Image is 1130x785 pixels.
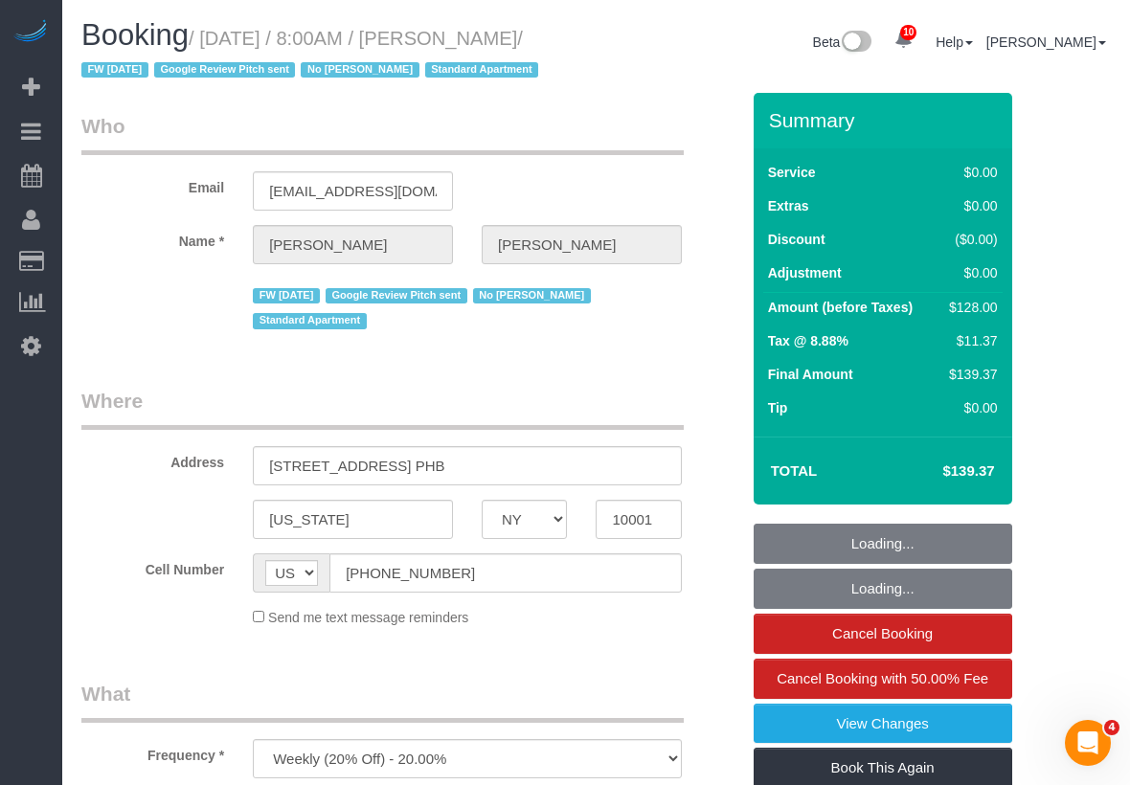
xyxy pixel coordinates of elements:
[777,670,988,686] span: Cancel Booking with 50.00% Fee
[301,62,418,78] span: No [PERSON_NAME]
[768,365,853,384] label: Final Amount
[67,171,238,197] label: Email
[941,230,997,249] div: ($0.00)
[885,463,994,480] h4: $139.37
[941,398,997,417] div: $0.00
[253,288,320,303] span: FW [DATE]
[754,614,1012,654] a: Cancel Booking
[768,196,809,215] label: Extras
[768,230,825,249] label: Discount
[67,553,238,579] label: Cell Number
[81,18,189,52] span: Booking
[941,263,997,282] div: $0.00
[1065,720,1111,766] iframe: Intercom live chat
[425,62,539,78] span: Standard Apartment
[768,398,788,417] label: Tip
[754,704,1012,744] a: View Changes
[900,25,916,40] span: 10
[769,109,1003,131] h3: Summary
[986,34,1106,50] a: [PERSON_NAME]
[768,298,913,317] label: Amount (before Taxes)
[813,34,872,50] a: Beta
[253,500,453,539] input: City
[771,462,818,479] strong: Total
[941,196,997,215] div: $0.00
[941,331,997,350] div: $11.37
[941,298,997,317] div: $128.00
[67,225,238,251] label: Name *
[253,225,453,264] input: First Name
[329,553,682,593] input: Cell Number
[326,288,467,303] span: Google Review Pitch sent
[268,610,468,625] span: Send me text message reminders
[768,163,816,182] label: Service
[768,331,848,350] label: Tax @ 8.88%
[67,739,238,765] label: Frequency *
[941,365,997,384] div: $139.37
[482,225,682,264] input: Last Name
[941,163,997,182] div: $0.00
[81,62,148,78] span: FW [DATE]
[67,446,238,472] label: Address
[253,313,367,328] span: Standard Apartment
[936,34,973,50] a: Help
[885,19,922,61] a: 10
[768,263,842,282] label: Adjustment
[81,28,544,81] small: / [DATE] / 8:00AM / [PERSON_NAME]
[11,19,50,46] img: Automaid Logo
[81,680,684,723] legend: What
[253,171,453,211] input: Email
[81,387,684,430] legend: Where
[840,31,871,56] img: New interface
[596,500,681,539] input: Zip Code
[1104,720,1119,735] span: 4
[81,112,684,155] legend: Who
[154,62,296,78] span: Google Review Pitch sent
[754,659,1012,699] a: Cancel Booking with 50.00% Fee
[473,288,591,303] span: No [PERSON_NAME]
